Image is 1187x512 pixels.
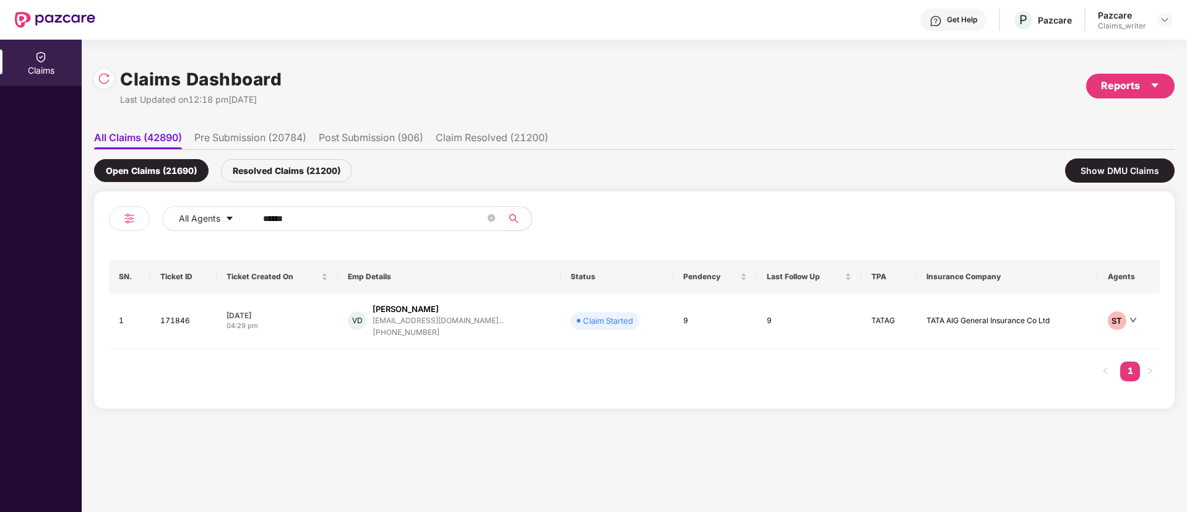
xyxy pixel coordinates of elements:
[348,311,366,330] div: VD
[683,272,738,282] span: Pendency
[1095,362,1115,381] li: Previous Page
[1108,311,1126,330] div: ST
[94,159,209,182] div: Open Claims (21690)
[930,15,942,27] img: svg+xml;base64,PHN2ZyBpZD0iSGVscC0zMngzMiIgeG1sbnM9Imh0dHA6Ly93d3cudzMub3JnLzIwMDAvc3ZnIiB3aWR0aD...
[94,131,182,149] li: All Claims (42890)
[109,293,150,349] td: 1
[194,131,306,149] li: Pre Submission (20784)
[861,260,917,293] th: TPA
[488,214,495,222] span: close-circle
[1140,362,1160,381] li: Next Page
[1129,316,1137,324] span: down
[436,131,548,149] li: Claim Resolved (21200)
[1098,9,1146,21] div: Pazcare
[221,159,352,182] div: Resolved Claims (21200)
[917,260,1098,293] th: Insurance Company
[501,206,532,231] button: search
[1120,362,1140,381] li: 1
[120,93,282,106] div: Last Updated on 12:18 pm[DATE]
[1150,80,1160,90] span: caret-down
[120,66,282,93] h1: Claims Dashboard
[1065,158,1175,183] div: Show DMU Claims
[15,12,95,28] img: New Pazcare Logo
[673,293,758,349] td: 9
[373,316,504,324] div: [EMAIL_ADDRESS][DOMAIN_NAME]...
[227,310,329,321] div: [DATE]
[1038,14,1072,26] div: Pazcare
[583,315,633,327] div: Claim Started
[227,321,329,331] div: 04:29 pm
[757,293,861,349] td: 9
[373,327,504,339] div: [PHONE_NUMBER]
[217,260,339,293] th: Ticket Created On
[861,293,917,349] td: TATAG
[1102,367,1109,375] span: left
[319,131,423,149] li: Post Submission (906)
[373,303,439,315] div: [PERSON_NAME]
[225,214,234,224] span: caret-down
[1101,78,1160,93] div: Reports
[1095,362,1115,381] button: left
[338,260,561,293] th: Emp Details
[757,260,861,293] th: Last Follow Up
[501,214,525,223] span: search
[35,51,47,63] img: svg+xml;base64,PHN2ZyBpZD0iQ2xhaW0iIHhtbG5zPSJodHRwOi8vd3d3LnczLm9yZy8yMDAwL3N2ZyIgd2lkdGg9IjIwIi...
[561,260,673,293] th: Status
[1120,362,1140,380] a: 1
[122,211,137,226] img: svg+xml;base64,PHN2ZyB4bWxucz0iaHR0cDovL3d3dy53My5vcmcvMjAwMC9zdmciIHdpZHRoPSIyNCIgaGVpZ2h0PSIyNC...
[162,206,261,231] button: All Agentscaret-down
[150,260,217,293] th: Ticket ID
[1160,15,1170,25] img: svg+xml;base64,PHN2ZyBpZD0iRHJvcGRvd24tMzJ4MzIiIHhtbG5zPSJodHRwOi8vd3d3LnczLm9yZy8yMDAwL3N2ZyIgd2...
[227,272,319,282] span: Ticket Created On
[488,213,495,225] span: close-circle
[150,293,217,349] td: 171846
[917,293,1098,349] td: TATA AIG General Insurance Co Ltd
[1098,21,1146,31] div: Claims_writer
[673,260,758,293] th: Pendency
[1140,362,1160,381] button: right
[109,260,150,293] th: SN.
[767,272,842,282] span: Last Follow Up
[1098,260,1160,293] th: Agents
[947,15,977,25] div: Get Help
[1146,367,1154,375] span: right
[179,212,220,225] span: All Agents
[1019,12,1027,27] span: P
[98,72,110,85] img: svg+xml;base64,PHN2ZyBpZD0iUmVsb2FkLTMyeDMyIiB4bWxucz0iaHR0cDovL3d3dy53My5vcmcvMjAwMC9zdmciIHdpZH...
